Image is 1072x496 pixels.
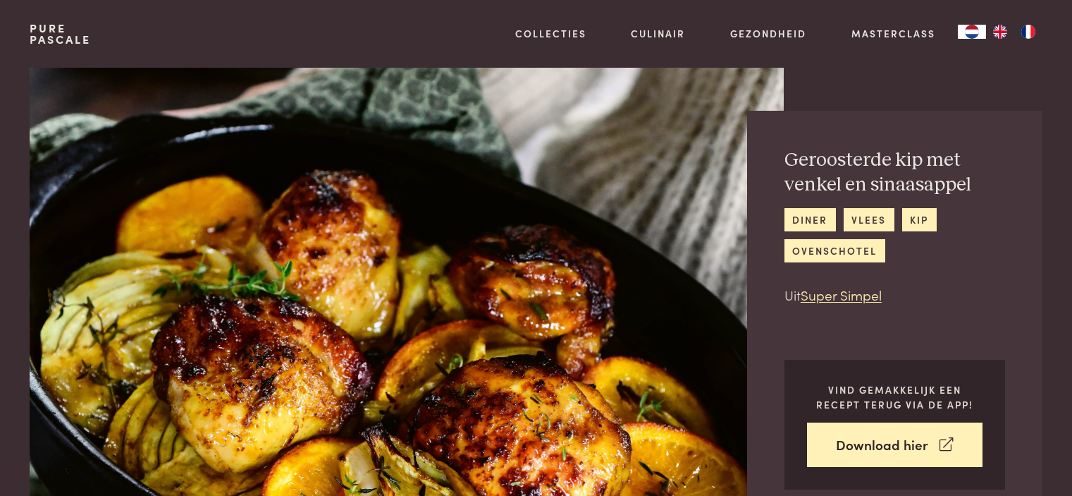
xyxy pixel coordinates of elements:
[784,148,1005,197] h2: Geroosterde kip met venkel en sinaasappel
[515,26,586,41] a: Collecties
[30,23,91,45] a: PurePascale
[986,25,1014,39] a: EN
[807,382,982,411] p: Vind gemakkelijk een recept terug via de app!
[958,25,986,39] a: NL
[958,25,986,39] div: Language
[844,208,894,231] a: vlees
[801,285,882,304] a: Super Simpel
[902,208,937,231] a: kip
[807,423,982,467] a: Download hier
[1014,25,1042,39] a: FR
[784,239,885,262] a: ovenschotel
[784,208,836,231] a: diner
[631,26,685,41] a: Culinair
[784,285,1005,306] p: Uit
[730,26,806,41] a: Gezondheid
[958,25,1042,39] aside: Language selected: Nederlands
[851,26,935,41] a: Masterclass
[986,25,1042,39] ul: Language list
